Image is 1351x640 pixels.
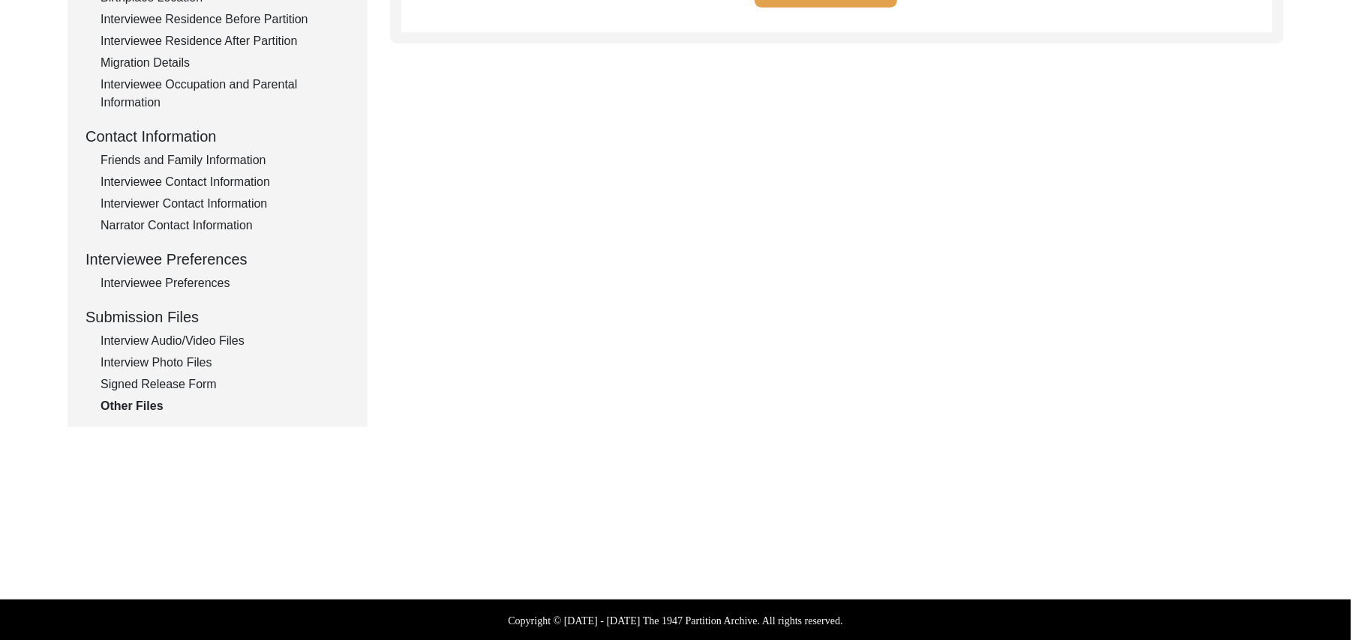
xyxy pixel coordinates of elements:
div: Submission Files [86,306,350,328]
div: Interviewee Residence After Partition [101,32,350,50]
div: Interviewee Occupation and Parental Information [101,76,350,112]
div: Signed Release Form [101,375,350,393]
div: Other Files [101,397,350,415]
div: Interviewee Residence Before Partition [101,10,350,28]
div: Interviewer Contact Information [101,195,350,213]
div: Interviewee Preferences [86,248,350,271]
div: Interviewee Preferences [101,274,350,292]
div: Interview Photo Files [101,354,350,372]
div: Contact Information [86,125,350,148]
div: Interview Audio/Video Files [101,332,350,350]
div: Friends and Family Information [101,151,350,169]
label: Copyright © [DATE] - [DATE] The 1947 Partition Archive. All rights reserved. [508,613,842,629]
div: Interviewee Contact Information [101,173,350,191]
div: Narrator Contact Information [101,217,350,235]
div: Migration Details [101,54,350,72]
